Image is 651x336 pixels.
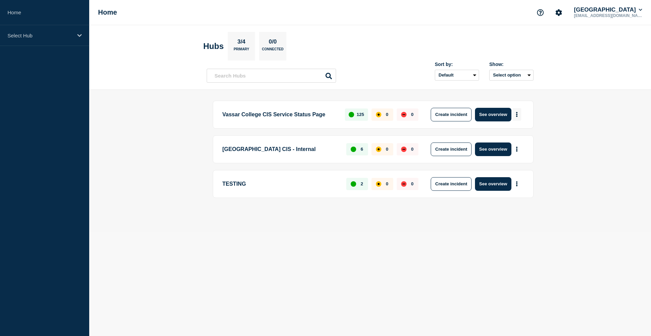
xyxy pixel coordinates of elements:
p: 0 [386,181,388,186]
input: Search Hubs [207,69,336,83]
p: 125 [357,112,364,117]
button: See overview [475,108,511,121]
p: 2 [361,181,363,186]
p: 0 [386,147,388,152]
h2: Hubs [203,41,224,51]
p: Select Hub [7,33,73,38]
div: affected [376,181,381,187]
button: Create incident [431,177,472,191]
div: up [351,181,356,187]
button: More actions [512,178,521,190]
p: [EMAIL_ADDRESS][DOMAIN_NAME] [573,13,644,18]
button: More actions [512,108,521,121]
button: Create incident [431,142,472,156]
p: 0 [411,147,413,152]
button: Account settings [552,5,566,20]
p: 0 [386,112,388,117]
div: affected [376,112,381,117]
select: Sort by [435,70,479,81]
p: 0 [411,112,413,117]
button: Support [533,5,547,20]
p: TESTING [222,177,338,191]
p: [GEOGRAPHIC_DATA] CIS - Internal [222,142,338,156]
p: 3/4 [235,38,248,47]
p: 0 [411,181,413,186]
button: [GEOGRAPHIC_DATA] [573,6,644,13]
p: Connected [262,47,283,54]
div: up [351,147,356,152]
div: down [401,112,407,117]
div: Sort by: [435,62,479,67]
button: Select option [489,70,534,81]
div: affected [376,147,381,152]
div: Show: [489,62,534,67]
div: down [401,181,407,187]
div: up [349,112,354,117]
h1: Home [98,9,117,16]
p: 0/0 [266,38,280,47]
button: See overview [475,177,511,191]
button: Create incident [431,108,472,121]
p: Vassar College CIS Service Status Page [222,108,337,121]
div: down [401,147,407,152]
button: See overview [475,142,511,156]
p: Primary [234,47,249,54]
button: More actions [512,143,521,155]
p: 6 [361,147,363,152]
